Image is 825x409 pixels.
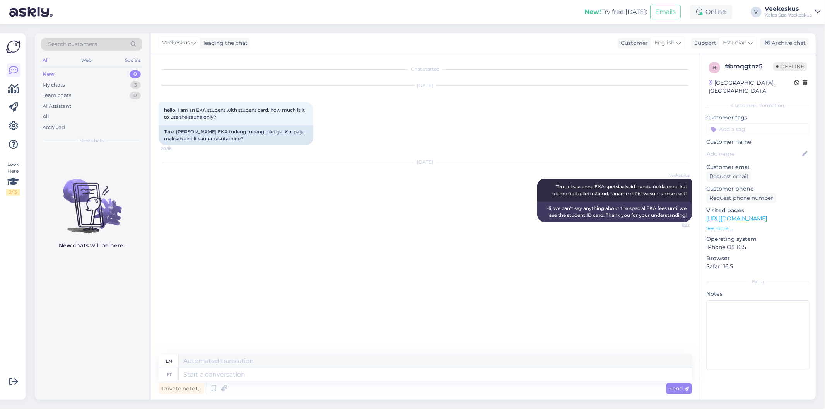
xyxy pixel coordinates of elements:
[130,92,141,99] div: 0
[706,185,810,193] p: Customer phone
[707,150,801,158] input: Add name
[618,39,648,47] div: Customer
[706,235,810,243] p: Operating system
[765,12,812,18] div: Kales Spa Veekeskus
[725,62,773,71] div: # bmqgtnz5
[760,38,809,48] div: Archive chat
[723,39,746,47] span: Estonian
[584,7,647,17] div: Try free [DATE]:
[706,278,810,285] div: Extra
[159,66,692,73] div: Chat started
[706,138,810,146] p: Customer name
[713,65,716,70] span: b
[706,193,776,203] div: Request phone number
[706,225,810,232] p: See more ...
[35,165,149,235] img: No chats
[706,171,751,182] div: Request email
[167,368,172,381] div: et
[661,222,690,228] span: 8:22
[123,55,142,65] div: Socials
[200,39,248,47] div: leading the chat
[654,39,675,47] span: English
[751,7,762,17] div: V
[706,262,810,271] p: Safari 16.5
[130,81,141,89] div: 3
[162,39,190,47] span: Veekeskus
[164,107,306,120] span: hello, I am an EKA student with student card. how much is it to use the sauna only?
[6,189,20,196] div: 2 / 3
[159,125,313,145] div: Tere, [PERSON_NAME] EKA tudeng tudengipiletiga. Kui palju maksab ainult sauna kasutamine?
[166,354,173,368] div: en
[706,123,810,135] input: Add a tag
[41,55,50,65] div: All
[706,215,767,222] a: [URL][DOMAIN_NAME]
[537,202,692,222] div: Hi, we can't say anything about the special EKA fees until we see the student ID card. Thank you ...
[6,39,21,54] img: Askly Logo
[765,6,820,18] a: VeekeskusKales Spa Veekeskus
[706,114,810,122] p: Customer tags
[706,102,810,109] div: Customer information
[43,124,65,131] div: Archived
[709,79,794,95] div: [GEOGRAPHIC_DATA], [GEOGRAPHIC_DATA]
[706,254,810,262] p: Browser
[765,6,812,12] div: Veekeskus
[59,242,125,250] p: New chats will be here.
[669,385,689,392] span: Send
[43,70,55,78] div: New
[706,243,810,251] p: iPhone OS 16.5
[706,206,810,215] p: Visited pages
[48,40,97,48] span: Search customers
[690,5,732,19] div: Online
[159,383,204,394] div: Private note
[130,70,141,78] div: 0
[650,5,681,19] button: Emails
[706,163,810,171] p: Customer email
[661,172,690,178] span: Veekeskus
[43,102,71,110] div: AI Assistant
[80,55,94,65] div: Web
[552,184,688,196] span: Tere, ei saa enne EKA spetsiaalseid hundu öelda enne kui oleme õpilapileti näinud. täname mõistva...
[159,158,692,165] div: [DATE]
[43,92,71,99] div: Team chats
[6,161,20,196] div: Look Here
[584,8,601,15] b: New!
[691,39,716,47] div: Support
[43,113,49,121] div: All
[161,146,190,152] span: 20:56
[773,62,807,71] span: Offline
[43,81,65,89] div: My chats
[79,137,104,144] span: New chats
[159,82,692,89] div: [DATE]
[706,290,810,298] p: Notes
